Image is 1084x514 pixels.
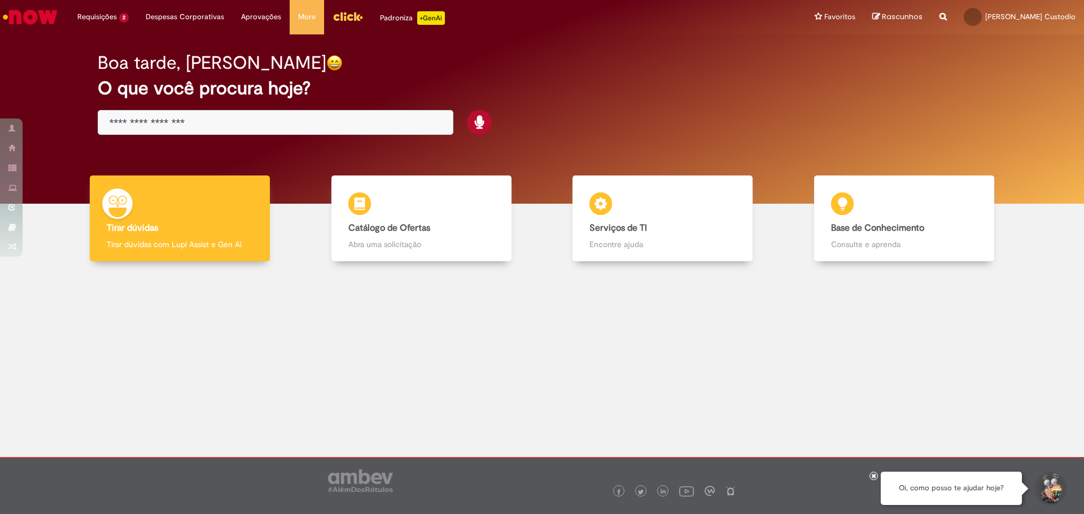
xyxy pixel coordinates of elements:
div: Padroniza [380,11,445,25]
img: logo_footer_workplace.png [705,486,715,496]
img: logo_footer_naosei.png [725,486,736,496]
h2: Boa tarde, [PERSON_NAME] [98,53,326,73]
img: logo_footer_twitter.png [638,489,644,495]
a: Tirar dúvidas Tirar dúvidas com Lupi Assist e Gen Ai [59,175,301,262]
a: Catálogo de Ofertas Abra uma solicitação [301,175,543,262]
p: Abra uma solicitação [348,239,495,250]
b: Serviços de TI [589,222,647,234]
span: Rascunhos [882,11,923,22]
span: [PERSON_NAME] Custodio [985,12,1076,21]
a: Serviços de TI Encontre ajuda [542,175,784,262]
a: Rascunhos [872,12,923,23]
b: Base de Conhecimento [831,222,924,234]
img: click_logo_yellow_360x200.png [333,8,363,25]
span: Despesas Corporativas [146,11,224,23]
button: Iniciar Conversa de Suporte [1033,472,1067,506]
span: Requisições [77,11,117,23]
p: Tirar dúvidas com Lupi Assist e Gen Ai [107,239,253,250]
b: Catálogo de Ofertas [348,222,430,234]
img: logo_footer_linkedin.png [661,489,666,495]
h2: O que você procura hoje? [98,78,987,98]
b: Tirar dúvidas [107,222,158,234]
p: Consulte e aprenda [831,239,977,250]
img: logo_footer_youtube.png [679,484,694,498]
img: happy-face.png [326,55,343,71]
span: Aprovações [241,11,281,23]
img: ServiceNow [1,6,59,28]
a: Base de Conhecimento Consulte e aprenda [784,175,1025,262]
p: +GenAi [417,11,445,25]
p: Encontre ajuda [589,239,736,250]
span: 2 [119,13,129,23]
span: Favoritos [824,11,855,23]
div: Oi, como posso te ajudar hoje? [881,472,1022,505]
img: logo_footer_ambev_rotulo_gray.png [328,469,393,492]
span: More [298,11,316,23]
img: logo_footer_facebook.png [616,489,622,495]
